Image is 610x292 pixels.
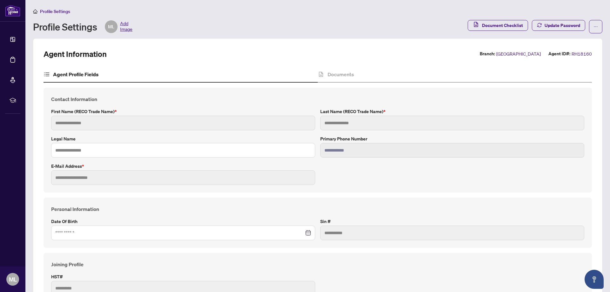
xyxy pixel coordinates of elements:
[51,135,315,142] label: Legal Name
[33,9,37,14] span: home
[51,218,315,225] label: Date of Birth
[108,23,114,30] span: ML
[593,24,598,29] span: ellipsis
[44,49,107,59] h2: Agent Information
[532,20,585,31] button: Update Password
[320,108,584,115] label: Last Name (RECO Trade Name)
[468,20,528,31] button: Document Checklist
[51,108,315,115] label: First Name (RECO Trade Name)
[328,71,354,78] h4: Documents
[5,5,20,17] img: logo
[51,261,584,268] h4: Joining Profile
[572,50,592,58] span: RH18160
[482,20,523,31] span: Document Checklist
[545,20,580,31] span: Update Password
[320,218,584,225] label: Sin #
[9,275,17,284] span: ML
[548,50,570,58] label: Agent ID#:
[53,71,98,78] h4: Agent Profile Fields
[33,20,132,33] div: Profile Settings
[40,9,70,14] span: Profile Settings
[51,273,315,280] label: HST#
[320,135,584,142] label: Primary Phone Number
[51,163,315,170] label: E-mail Address
[585,270,604,289] button: Open asap
[51,95,584,103] h4: Contact Information
[496,50,541,58] span: [GEOGRAPHIC_DATA]
[480,50,495,58] label: Branch:
[120,20,132,33] span: Add Image
[51,205,584,213] h4: Personal Information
